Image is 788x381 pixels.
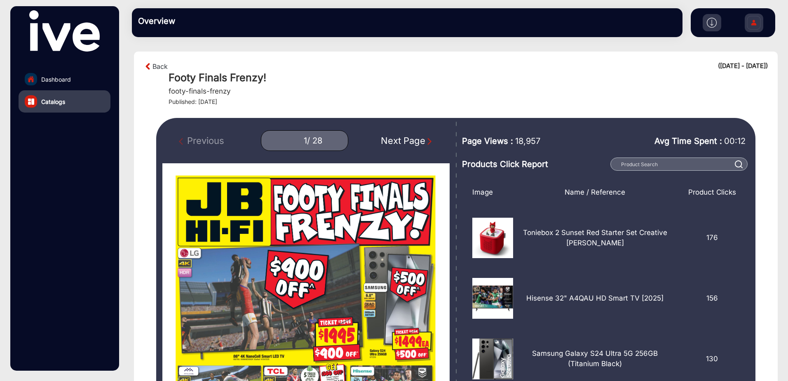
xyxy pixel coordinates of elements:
h4: Published: [DATE] [169,99,768,106]
h5: footy-finals-frenzy [169,87,231,95]
img: catalog [28,99,34,105]
div: Next Page [381,134,434,148]
span: Catalogs [41,97,65,106]
img: arrow-left-1.svg [144,61,152,71]
div: 176 [677,218,747,259]
p: Toniebox 2 Sunset Red Starter Set Creative [PERSON_NAME] [519,228,671,249]
div: 130 [677,339,747,379]
div: Name / Reference [513,187,677,198]
span: Page Views : [462,135,513,147]
a: Back [152,61,168,71]
p: Hisense 32" A4QAU HD Smart TV [2025] [526,293,664,304]
div: ([DATE] - [DATE]) [718,61,768,71]
span: Avg Time Spent : [654,135,722,147]
div: Image [466,187,513,198]
span: 18,957 [515,135,540,147]
input: Product Search [610,158,748,171]
div: 156 [677,278,747,319]
img: Sign%20Up.svg [745,9,762,38]
div: Product Clicks [677,187,747,198]
img: 8318861758166635768.jpeg [472,218,513,259]
a: Dashboard [19,68,110,90]
img: vmg-logo [29,10,99,52]
span: 00:12 [724,136,746,146]
img: Next Page [425,137,434,146]
img: prodSearch%20_white.svg [735,160,743,168]
img: h2download.svg [707,18,717,28]
h3: Overview [138,16,253,26]
span: Dashboard [41,75,71,84]
img: 8027451758166635459.jpeg [472,278,513,319]
img: 6722561758166635184.jpeg [472,339,513,379]
h3: Products Click Report [462,159,607,169]
p: Samsung Galaxy S24 Ultra 5G 256GB (Titanium Black) [519,348,671,369]
img: home [27,75,35,83]
div: / 28 [307,136,322,146]
h1: Footy Finals Frenzy! [169,71,768,84]
a: Catalogs [19,90,110,113]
